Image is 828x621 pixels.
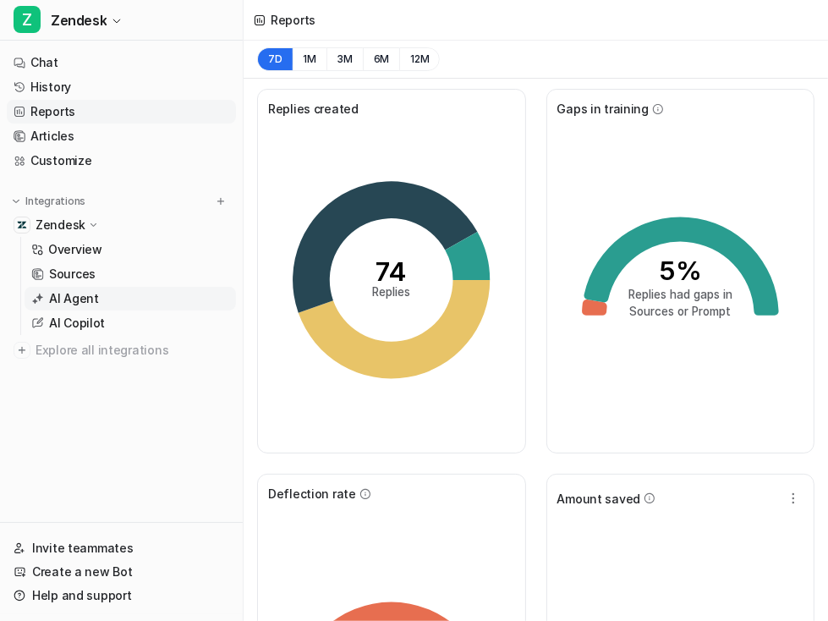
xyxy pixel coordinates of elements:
button: 7D [257,47,293,71]
span: Amount saved [557,490,641,508]
span: Zendesk [51,8,107,32]
button: 12M [399,47,440,71]
tspan: Sources or Prompt [629,305,731,318]
a: Reports [7,100,236,124]
img: Zendesk [17,220,27,230]
a: Create a new Bot [7,560,236,584]
p: AI Copilot [49,315,105,332]
tspan: Replies [372,285,410,299]
a: Customize [7,149,236,173]
button: 3M [326,47,363,71]
tspan: Replies had gaps in [628,289,732,302]
p: Overview [48,241,102,258]
span: Replies created [268,100,359,118]
p: Sources [49,266,96,283]
span: Explore all integrations [36,337,229,364]
a: Help and support [7,584,236,607]
div: Reports [271,11,315,29]
a: Chat [7,51,236,74]
p: Zendesk [36,217,85,234]
tspan: 5% [659,255,702,286]
a: AI Copilot [25,311,236,335]
a: AI Agent [25,287,236,310]
a: Articles [7,124,236,148]
img: menu_add.svg [215,195,227,207]
a: History [7,75,236,99]
span: Deflection rate [268,485,356,503]
a: Sources [25,262,236,286]
button: Integrations [7,193,90,210]
button: 1M [293,47,327,71]
img: expand menu [10,195,22,207]
span: Gaps in training [557,100,650,118]
p: AI Agent [49,290,99,307]
p: Integrations [25,195,85,208]
span: Z [14,6,41,33]
img: explore all integrations [14,342,30,359]
a: Explore all integrations [7,338,236,362]
a: Invite teammates [7,536,236,560]
button: 6M [363,47,400,71]
a: Overview [25,238,236,261]
tspan: 74 [376,256,407,287]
